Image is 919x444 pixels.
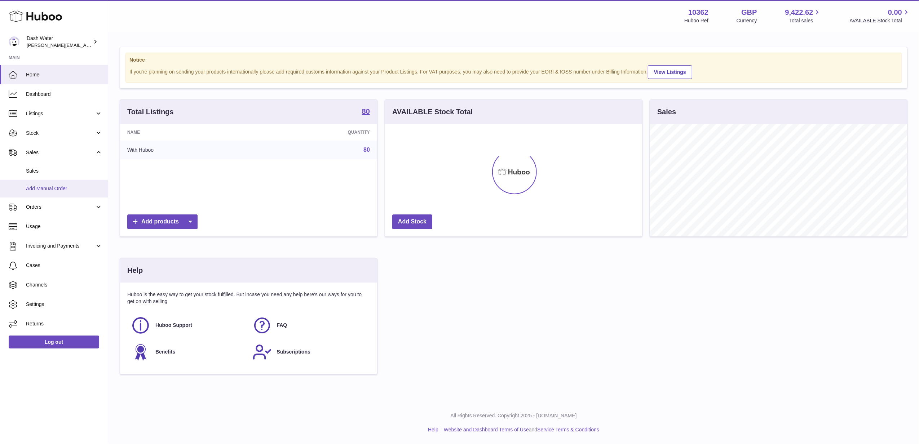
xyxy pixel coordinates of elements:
[127,214,198,229] a: Add products
[392,214,432,229] a: Add Stock
[363,147,370,153] a: 80
[277,348,310,355] span: Subscriptions
[26,130,95,137] span: Stock
[120,141,256,159] td: With Huboo
[127,107,174,117] h3: Total Listings
[155,348,175,355] span: Benefits
[657,107,676,117] h3: Sales
[849,8,910,24] a: 0.00 AVAILABLE Stock Total
[26,320,102,327] span: Returns
[888,8,902,17] span: 0.00
[252,342,367,362] a: Subscriptions
[441,426,599,433] li: and
[741,8,757,17] strong: GBP
[129,57,898,63] strong: Notice
[26,243,95,249] span: Invoicing and Payments
[9,36,19,47] img: james@dash-water.com
[256,124,377,141] th: Quantity
[737,17,757,24] div: Currency
[26,204,95,210] span: Orders
[129,64,898,79] div: If you're planning on sending your products internationally please add required customs informati...
[26,149,95,156] span: Sales
[131,342,245,362] a: Benefits
[26,185,102,192] span: Add Manual Order
[688,8,708,17] strong: 10362
[362,108,370,116] a: 80
[252,316,367,335] a: FAQ
[444,427,529,432] a: Website and Dashboard Terms of Use
[26,223,102,230] span: Usage
[362,108,370,115] strong: 80
[26,91,102,98] span: Dashboard
[27,35,92,49] div: Dash Water
[789,17,821,24] span: Total sales
[26,262,102,269] span: Cases
[785,8,813,17] span: 9,422.62
[120,124,256,141] th: Name
[9,336,99,348] a: Log out
[26,71,102,78] span: Home
[648,65,692,79] a: View Listings
[684,17,708,24] div: Huboo Ref
[849,17,910,24] span: AVAILABLE Stock Total
[127,266,143,275] h3: Help
[277,322,287,329] span: FAQ
[26,301,102,308] span: Settings
[428,427,438,432] a: Help
[131,316,245,335] a: Huboo Support
[127,291,370,305] p: Huboo is the easy way to get your stock fulfilled. But incase you need any help here's our ways f...
[392,107,473,117] h3: AVAILABLE Stock Total
[26,281,102,288] span: Channels
[26,168,102,174] span: Sales
[27,42,145,48] span: [PERSON_NAME][EMAIL_ADDRESS][DOMAIN_NAME]
[537,427,599,432] a: Service Terms & Conditions
[114,412,913,419] p: All Rights Reserved. Copyright 2025 - [DOMAIN_NAME]
[785,8,822,24] a: 9,422.62 Total sales
[155,322,192,329] span: Huboo Support
[26,110,95,117] span: Listings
